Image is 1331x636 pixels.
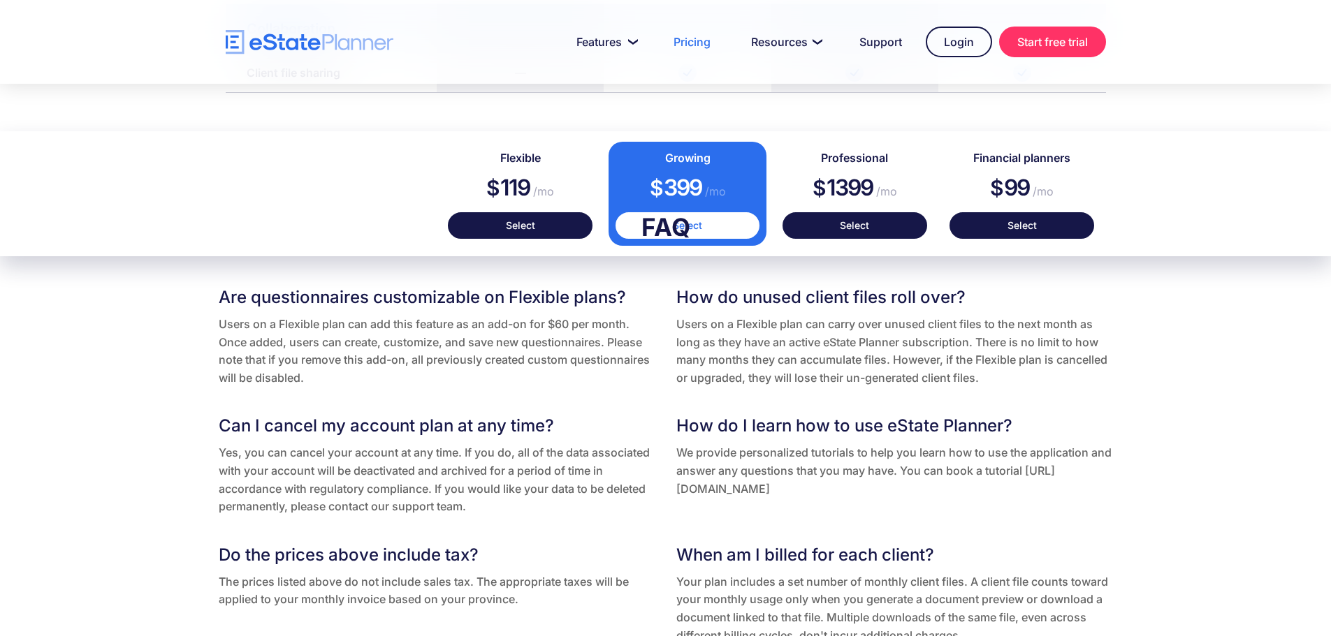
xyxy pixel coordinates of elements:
[734,28,836,56] a: Resources
[560,28,650,56] a: Features
[676,316,1113,387] p: Users on a Flexible plan can carry over unused client files to the next month as long as they hav...
[219,542,655,568] h3: Do the prices above include tax?
[701,184,726,198] span: /mo
[990,175,1004,200] span: $
[1029,184,1054,198] span: /mo
[676,444,1113,498] p: We provide personalized tutorials to help you learn how to use the application and answer any que...
[873,184,897,198] span: /mo
[226,30,393,54] a: home
[616,167,760,212] div: 399
[999,27,1106,57] a: Start free trial
[530,184,554,198] span: /mo
[219,573,655,609] p: The prices listed above do not include sales tax. The appropriate taxes will be applied to your m...
[486,175,500,200] span: $
[950,167,1094,212] div: 99
[219,285,655,310] h3: Are questionnaires customizable on Flexible plans?
[783,167,927,212] div: 1399
[676,542,1113,568] h3: When am I billed for each client?
[843,28,919,56] a: Support
[657,28,727,56] a: Pricing
[219,444,655,515] p: Yes, you can cancel your account at any time. If you do, all of the data associated with your acc...
[219,316,655,387] p: Users on a Flexible plan can add this feature as an add-on for $60 per month. Once added, users c...
[783,149,927,167] h4: Professional
[616,149,760,167] h4: Growing
[676,413,1113,438] h3: How do I learn how to use eState Planner?
[676,285,1113,310] h3: How do unused client files roll over?
[219,413,655,438] h3: Can I cancel my account plan at any time?
[650,175,664,200] span: $
[448,149,592,167] h4: Flexible
[950,149,1094,167] h4: Financial planners
[926,27,992,57] a: Login
[813,175,827,200] span: $
[219,212,1113,243] h2: FAQ
[448,167,592,212] div: 119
